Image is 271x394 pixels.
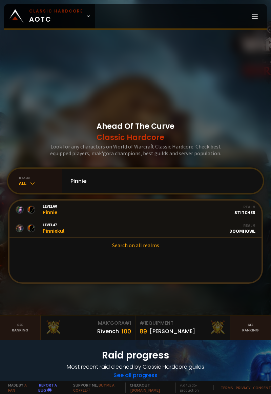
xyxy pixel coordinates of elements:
[229,223,255,228] div: Realm
[4,4,95,28] a: Classic HardcoreAOTC
[125,383,171,393] span: Checkout
[130,388,160,393] a: [DOMAIN_NAME]
[97,121,174,143] h1: Ahead Of The Curve
[229,223,255,234] div: Doomhowl
[41,316,135,340] a: Mak'Gora#1Rîvench100
[9,219,262,238] a: Level47PinniekulRealmDoomhowl
[113,371,158,379] a: See all progress
[140,320,146,326] span: # 1
[221,385,233,390] a: Terms
[140,327,147,336] div: 89
[97,327,119,335] div: Rîvench
[19,180,62,187] div: All
[66,169,255,193] input: Search a character...
[234,204,255,215] div: Stitches
[41,143,230,157] h3: Look for any characters on World of Warcraft Classic Hardcore. Check best equipped players, mak'g...
[8,383,27,393] a: a fan
[230,316,271,340] a: Seeranking
[4,383,30,393] span: Made by
[253,385,271,390] a: Consent
[43,204,57,215] div: Pinnie
[43,223,64,234] div: Pinniekul
[38,383,57,393] a: Report a bug
[125,320,131,326] span: # 1
[43,223,64,227] span: Level 47
[150,327,195,335] div: [PERSON_NAME]
[9,238,262,253] a: Search on all realms
[122,327,131,336] div: 100
[45,320,131,327] div: Mak'Gora
[8,348,263,363] h1: Raid progress
[43,204,57,209] span: Level 60
[29,8,83,24] span: AOTC
[234,204,255,209] div: Realm
[9,201,262,219] a: Level60PinnieRealmStitches
[19,176,62,180] div: realm
[175,383,209,393] span: v. d752d5 - production
[135,316,230,340] a: #1Equipment89[PERSON_NAME]
[73,383,114,393] a: Buy me a coffee
[140,320,226,327] div: Equipment
[8,363,263,371] h4: Most recent raid cleaned by Classic Hardcore guilds
[29,8,83,14] small: Classic Hardcore
[236,385,250,390] a: Privacy
[97,132,174,143] span: Classic Hardcore
[69,383,121,393] span: Support me,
